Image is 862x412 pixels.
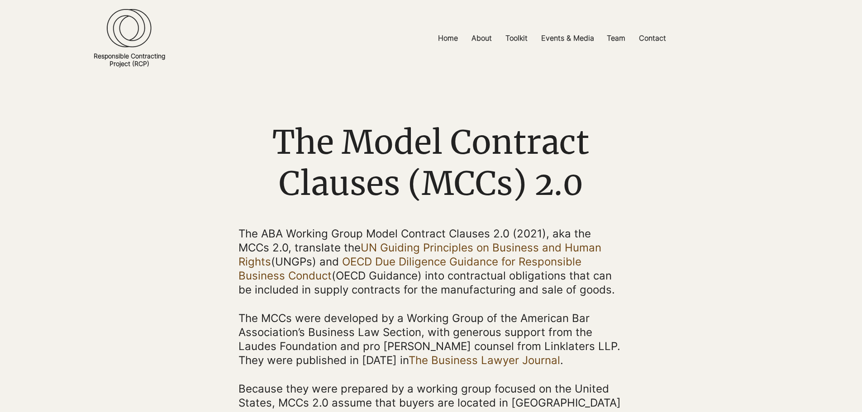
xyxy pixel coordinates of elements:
a: OECD Due Diligence Guidance for Responsible Business Conduct [238,255,581,282]
span: The MCCs were developed by a Working Group of the American Bar Association’s Business Law Section... [238,312,620,367]
p: About [467,28,496,48]
p: Toolkit [501,28,532,48]
p: Team [602,28,630,48]
a: Responsible ContractingProject (RCP) [94,52,165,67]
nav: Site [322,28,781,48]
p: Contact [634,28,671,48]
a: About [465,28,499,48]
a: Events & Media [534,28,600,48]
p: Events & Media [537,28,599,48]
span: The Model Contract Clauses (MCCs) 2.0 [272,122,589,204]
a: Home [431,28,465,48]
a: Team [600,28,632,48]
p: Home [433,28,462,48]
a: Contact [632,28,673,48]
a: The Business Lawyer Journal [409,354,560,367]
a: UN Guiding Principles on Business and Human Rights [238,241,601,268]
a: Toolkit [499,28,534,48]
span: The ABA Working Group Model Contract Clauses 2.0 (2021), aka the MCCs 2.0, translate the (UNGPs) ... [238,227,615,297]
